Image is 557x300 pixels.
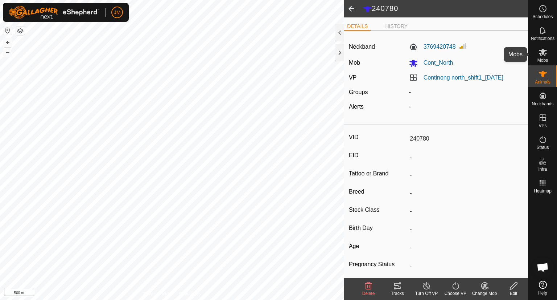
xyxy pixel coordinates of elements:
img: Gallagher Logo [9,6,99,19]
label: Stock Class [349,205,407,215]
div: Tracks [383,290,412,297]
span: Notifications [531,36,554,41]
label: Age [349,242,407,251]
label: VP [349,74,356,81]
span: Help [538,291,547,295]
label: Tattoo or Brand [349,169,407,178]
a: Continong north_shift1_[DATE] [424,74,503,81]
div: - [406,88,527,97]
span: Mobs [537,58,548,62]
li: HISTORY [382,23,410,30]
button: Reset Map [3,26,12,35]
span: Delete [362,291,375,296]
span: Heatmap [534,189,552,193]
div: Turn Off VP [412,290,441,297]
span: Status [536,145,549,150]
a: Help [528,278,557,298]
button: Map Layers [16,27,25,35]
span: Cont_North [418,60,453,66]
a: Contact Us [179,291,201,297]
span: VPs [539,123,546,128]
label: VID [349,133,407,142]
label: EID [349,151,407,160]
label: Groups [349,89,368,95]
a: Privacy Policy [144,291,171,297]
span: Schedules [532,15,553,19]
span: Infra [538,167,547,171]
button: + [3,38,12,47]
span: Animals [535,80,550,84]
label: Mob [349,60,360,66]
img: Signal strength [459,41,467,50]
div: Choose VP [441,290,470,297]
label: Alerts [349,104,364,110]
span: JM [114,9,121,16]
label: Pregnancy Status [349,260,407,269]
div: - [406,102,527,111]
label: Breed [349,187,407,196]
button: – [3,48,12,56]
h2: 240780 [363,4,528,13]
span: Neckbands [532,102,553,106]
li: DETAILS [344,23,371,31]
label: Birth Day [349,223,407,233]
label: Neckband [349,42,375,51]
div: Open chat [532,256,554,278]
label: 3769420748 [409,42,456,51]
div: Edit [499,290,528,297]
div: Change Mob [470,290,499,297]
